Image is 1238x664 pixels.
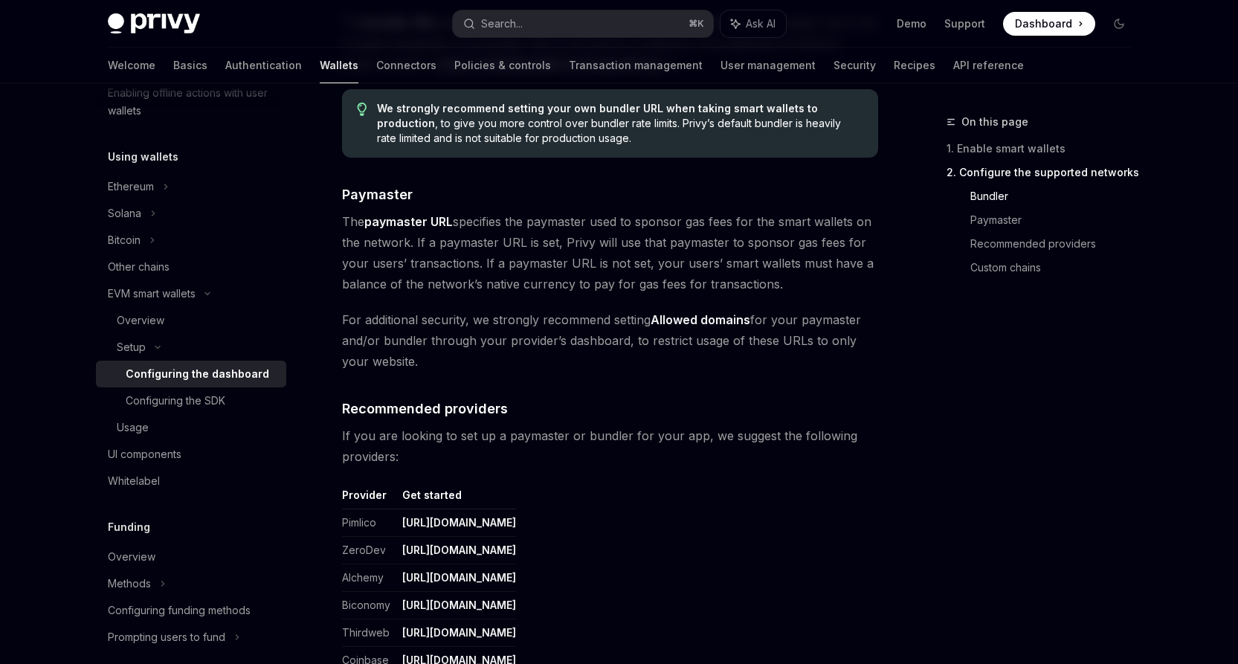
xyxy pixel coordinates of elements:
span: , to give you more control over bundler rate limits. Privy’s default bundler is heavily rate limi... [377,101,863,146]
span: Paymaster [342,184,413,204]
div: Bitcoin [108,231,141,249]
strong: paymaster URL [364,214,453,229]
div: Usage [117,419,149,436]
a: Transaction management [569,48,703,83]
div: Methods [108,575,151,593]
a: [URL][DOMAIN_NAME] [402,626,516,639]
img: dark logo [108,13,200,34]
a: Dashboard [1003,12,1095,36]
div: Solana [108,204,141,222]
h5: Funding [108,518,150,536]
a: Custom chains [970,256,1143,280]
span: Dashboard [1015,16,1072,31]
a: Usage [96,414,286,441]
span: Ask AI [746,16,776,31]
svg: Tip [357,103,367,116]
button: Ask AI [720,10,786,37]
a: Basics [173,48,207,83]
a: Authentication [225,48,302,83]
a: Recipes [894,48,935,83]
td: Pimlico [342,509,396,537]
a: [URL][DOMAIN_NAME] [402,516,516,529]
a: Recommended providers [970,232,1143,256]
span: If you are looking to set up a paymaster or bundler for your app, we suggest the following provid... [342,425,878,467]
strong: Allowed domains [651,312,750,327]
a: Bundler [970,184,1143,208]
th: Provider [342,488,396,509]
span: For additional security, we strongly recommend setting for your paymaster and/or bundler through ... [342,309,878,372]
a: User management [720,48,816,83]
a: UI components [96,441,286,468]
a: [URL][DOMAIN_NAME] [402,544,516,557]
span: ⌘ K [689,18,704,30]
a: Paymaster [970,208,1143,232]
div: Configuring funding methods [108,602,251,619]
div: Whitelabel [108,472,160,490]
td: Thirdweb [342,619,396,647]
a: [URL][DOMAIN_NAME] [402,599,516,612]
a: Support [944,16,985,31]
a: 1. Enable smart wallets [947,137,1143,161]
a: Security [834,48,876,83]
a: Overview [96,307,286,334]
td: Biconomy [342,592,396,619]
a: Whitelabel [96,468,286,494]
span: Recommended providers [342,399,508,419]
a: Configuring the SDK [96,387,286,414]
div: EVM smart wallets [108,285,196,303]
a: Overview [96,544,286,570]
span: The specifies the paymaster used to sponsor gas fees for the smart wallets on the network. If a p... [342,211,878,294]
strong: We strongly recommend setting your own bundler URL when taking smart wallets to production [377,102,818,129]
div: Configuring the dashboard [126,365,269,383]
td: ZeroDev [342,537,396,564]
a: Policies & controls [454,48,551,83]
td: Alchemy [342,564,396,592]
a: Demo [897,16,926,31]
h5: Using wallets [108,148,178,166]
a: Wallets [320,48,358,83]
span: On this page [961,113,1028,131]
a: Configuring funding methods [96,597,286,624]
a: Configuring the dashboard [96,361,286,387]
button: Search...⌘K [453,10,713,37]
div: UI components [108,445,181,463]
button: Toggle dark mode [1107,12,1131,36]
a: [URL][DOMAIN_NAME] [402,571,516,584]
div: Other chains [108,258,170,276]
a: Connectors [376,48,436,83]
a: 2. Configure the supported networks [947,161,1143,184]
div: Configuring the SDK [126,392,225,410]
div: Overview [117,312,164,329]
a: API reference [953,48,1024,83]
div: Search... [481,15,523,33]
div: Overview [108,548,155,566]
a: Other chains [96,254,286,280]
div: Ethereum [108,178,154,196]
th: Get started [396,488,516,509]
a: Welcome [108,48,155,83]
div: Prompting users to fund [108,628,225,646]
div: Setup [117,338,146,356]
